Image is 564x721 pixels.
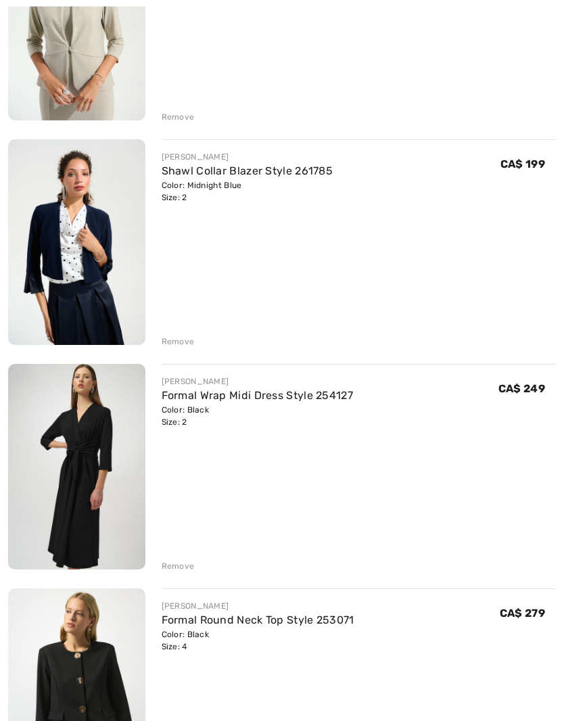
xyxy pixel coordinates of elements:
[162,601,354,613] div: [PERSON_NAME]
[500,158,545,171] span: CA$ 199
[162,376,354,388] div: [PERSON_NAME]
[162,629,354,653] div: Color: Black Size: 4
[500,607,545,620] span: CA$ 279
[162,404,354,429] div: Color: Black Size: 2
[162,614,354,627] a: Formal Round Neck Top Style 253071
[162,336,195,348] div: Remove
[162,112,195,124] div: Remove
[162,152,333,164] div: [PERSON_NAME]
[498,383,545,396] span: CA$ 249
[162,561,195,573] div: Remove
[162,165,333,178] a: Shawl Collar Blazer Style 261785
[162,180,333,204] div: Color: Midnight Blue Size: 2
[162,390,354,402] a: Formal Wrap Midi Dress Style 254127
[8,365,145,569] img: Formal Wrap Midi Dress Style 254127
[8,140,145,346] img: Shawl Collar Blazer Style 261785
